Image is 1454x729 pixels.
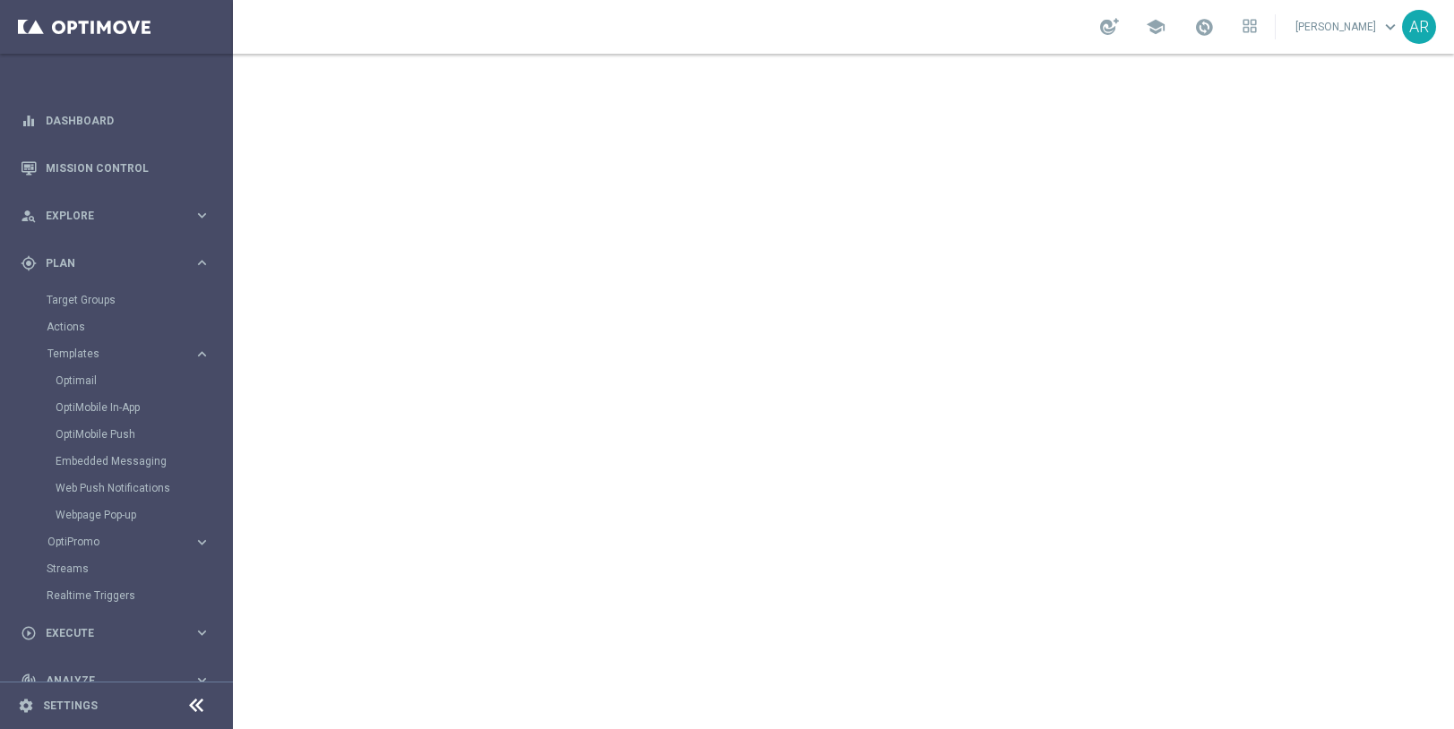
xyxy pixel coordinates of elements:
a: Streams [47,562,186,576]
div: Target Groups [47,287,231,313]
a: Settings [43,700,98,711]
button: equalizer Dashboard [20,114,211,128]
a: Dashboard [46,97,211,144]
a: Web Push Notifications [56,481,186,495]
div: OptiMobile In-App [56,394,231,421]
a: OptiMobile Push [56,427,186,442]
i: keyboard_arrow_right [194,672,211,689]
i: person_search [21,208,37,224]
div: OptiPromo [47,528,231,555]
i: keyboard_arrow_right [194,346,211,363]
div: Streams [47,555,231,582]
a: Embedded Messaging [56,454,186,468]
button: person_search Explore keyboard_arrow_right [20,209,211,223]
span: Execute [46,628,194,639]
i: settings [18,698,34,714]
div: Actions [47,313,231,340]
span: OptiPromo [47,536,176,547]
a: Mission Control [46,144,211,192]
a: Webpage Pop-up [56,508,186,522]
a: Realtime Triggers [47,588,186,603]
button: track_changes Analyze keyboard_arrow_right [20,673,211,688]
div: OptiPromo [47,536,194,547]
div: Templates [47,340,231,528]
div: Webpage Pop-up [56,502,231,528]
button: gps_fixed Plan keyboard_arrow_right [20,256,211,270]
div: OptiMobile Push [56,421,231,448]
div: Optimail [56,367,231,394]
div: AR [1402,10,1436,44]
i: equalizer [21,113,37,129]
i: gps_fixed [21,255,37,271]
div: Execute [21,625,194,641]
span: keyboard_arrow_down [1381,17,1400,37]
span: Templates [47,348,176,359]
div: Analyze [21,673,194,689]
button: Templates keyboard_arrow_right [47,347,211,361]
i: keyboard_arrow_right [194,624,211,641]
i: play_circle_outline [21,625,37,641]
div: Templates [47,348,194,359]
button: OptiPromo keyboard_arrow_right [47,535,211,549]
a: Optimail [56,373,186,388]
span: Plan [46,258,194,269]
button: play_circle_outline Execute keyboard_arrow_right [20,626,211,640]
i: keyboard_arrow_right [194,207,211,224]
div: Explore [21,208,194,224]
div: Mission Control [21,144,211,192]
span: school [1146,17,1166,37]
div: Dashboard [21,97,211,144]
span: Explore [46,210,194,221]
a: OptiMobile In-App [56,400,186,415]
i: keyboard_arrow_right [194,254,211,271]
div: Realtime Triggers [47,582,231,609]
span: Analyze [46,675,194,686]
i: track_changes [21,673,37,689]
div: Plan [21,255,194,271]
a: Target Groups [47,293,186,307]
button: Mission Control [20,161,211,176]
div: Web Push Notifications [56,475,231,502]
div: Embedded Messaging [56,448,231,475]
a: [PERSON_NAME]keyboard_arrow_down [1294,13,1402,40]
a: Actions [47,320,186,334]
i: keyboard_arrow_right [194,534,211,551]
